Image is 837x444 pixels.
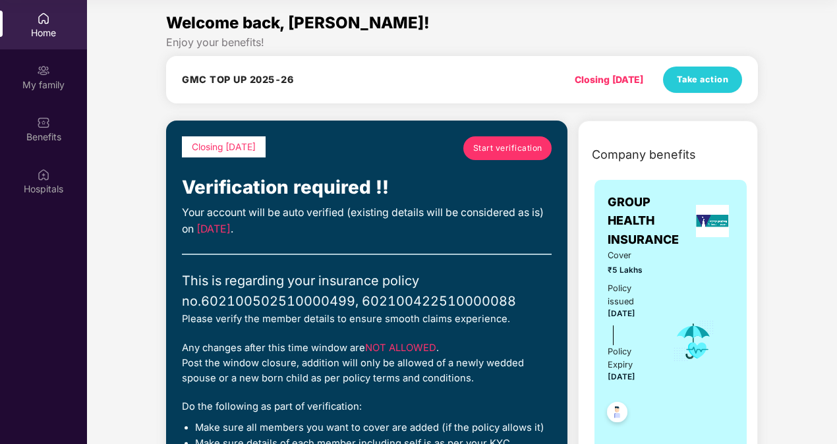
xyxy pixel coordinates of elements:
span: Start verification [473,142,542,154]
li: Make sure all members you want to cover are added (if the policy allows it) [195,422,552,435]
span: Closing [DATE] [192,142,256,152]
span: [DATE] [608,309,635,318]
span: Company benefits [592,146,696,164]
img: icon [672,319,715,363]
span: [DATE] [196,223,231,235]
button: Take action [663,67,742,93]
h4: GMC TOP UP 2025-26 [182,73,293,86]
span: [DATE] [608,372,635,381]
img: svg+xml;base64,PHN2ZyB4bWxucz0iaHR0cDovL3d3dy53My5vcmcvMjAwMC9zdmciIHdpZHRoPSI0OC45NDMiIGhlaWdodD... [601,398,633,430]
div: Any changes after this time window are . Post the window closure, addition will only be allowed o... [182,341,552,387]
a: Start verification [463,136,552,160]
div: Do the following as part of verification: [182,399,552,414]
div: Verification required !! [182,173,552,202]
span: GROUP HEALTH INSURANCE [608,193,691,249]
div: Closing [DATE] [575,72,643,87]
div: Your account will be auto verified (existing details will be considered as is) on . [182,205,552,238]
span: NOT ALLOWED [365,342,436,354]
div: This is regarding your insurance policy no. 602100502510000499, 602100422510000088 [182,271,552,312]
div: Policy Expiry [608,345,654,372]
img: svg+xml;base64,PHN2ZyBpZD0iSG9tZSIgeG1sbnM9Imh0dHA6Ly93d3cudzMub3JnLzIwMDAvc3ZnIiB3aWR0aD0iMjAiIG... [37,12,50,25]
span: Cover [608,249,654,262]
img: insurerLogo [696,205,729,237]
img: svg+xml;base64,PHN2ZyB3aWR0aD0iMjAiIGhlaWdodD0iMjAiIHZpZXdCb3g9IjAgMCAyMCAyMCIgZmlsbD0ibm9uZSIgeG... [37,64,50,77]
img: svg+xml;base64,PHN2ZyBpZD0iSG9zcGl0YWxzIiB4bWxucz0iaHR0cDovL3d3dy53My5vcmcvMjAwMC9zdmciIHdpZHRoPS... [37,168,50,181]
div: Please verify the member details to ensure smooth claims experience. [182,312,552,327]
span: ₹5 Lakhs [608,264,654,277]
span: Take action [677,73,729,86]
div: Policy issued [608,282,654,308]
img: svg+xml;base64,PHN2ZyBpZD0iQmVuZWZpdHMiIHhtbG5zPSJodHRwOi8vd3d3LnczLm9yZy8yMDAwL3N2ZyIgd2lkdGg9Ij... [37,116,50,129]
span: Welcome back, [PERSON_NAME]! [166,13,430,32]
div: Enjoy your benefits! [166,36,758,49]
